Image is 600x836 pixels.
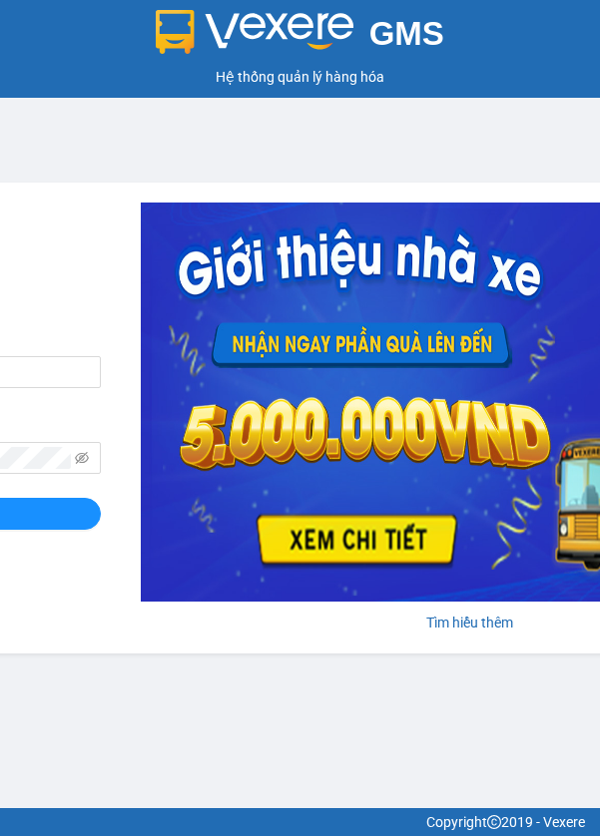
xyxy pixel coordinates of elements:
a: GMS [156,30,444,46]
span: eye-invisible [75,451,89,465]
img: logo 2 [156,10,353,54]
span: copyright [487,815,501,829]
div: Hệ thống quản lý hàng hóa [5,66,595,88]
div: Copyright 2019 - Vexere [15,811,585,833]
span: GMS [369,15,444,52]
